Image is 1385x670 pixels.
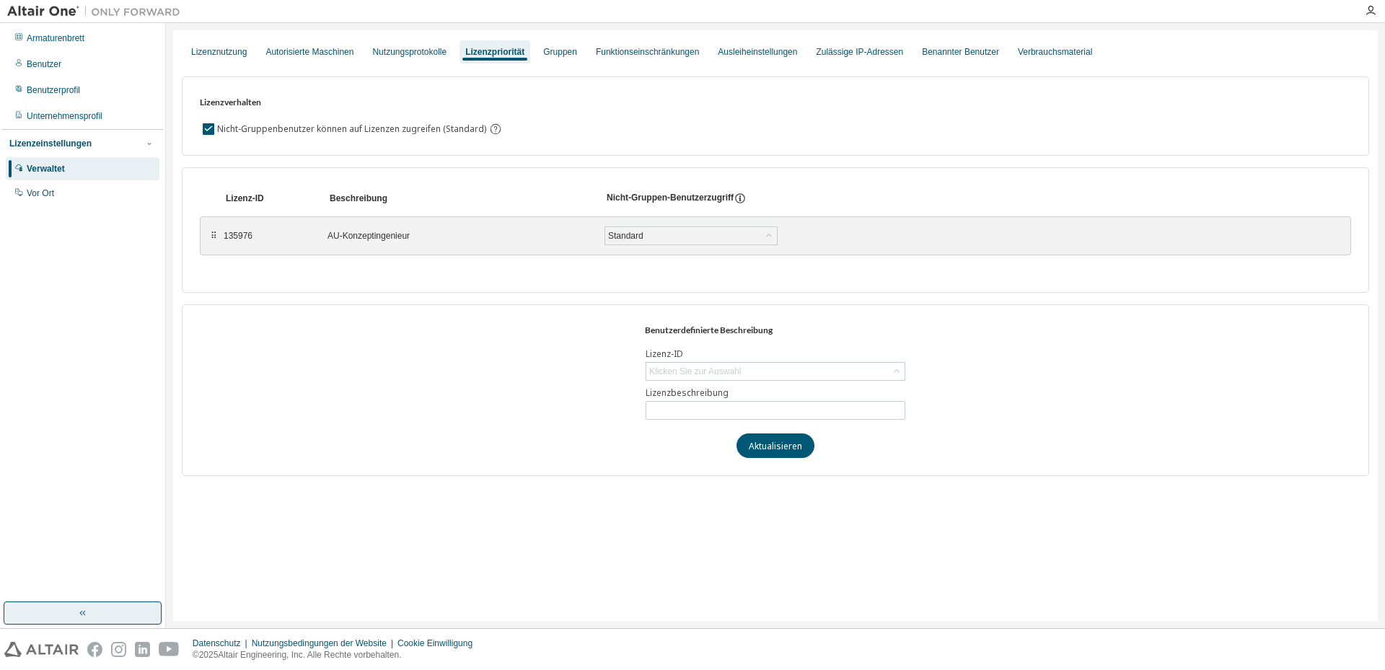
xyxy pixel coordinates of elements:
[226,193,264,203] font: Lizenz-ID
[159,642,180,657] img: youtube.svg
[211,231,217,241] font: ⠿
[607,193,734,203] font: Nicht-Gruppen-Benutzerzugriff
[489,123,502,136] svg: Standardmäßig kann jeder Benutzer, der keiner Gruppe zugeordnet ist, auf jede Lizenz zugreifen. D...
[816,47,903,57] font: Zulässige IP-Adressen
[224,231,252,241] font: 135976
[27,164,65,174] font: Verwaltet
[737,433,814,459] button: Aktualisieren
[372,47,447,57] font: Nutzungsprotokolle
[1018,47,1092,57] font: Verbrauchsmaterial
[27,188,54,198] font: Vor Ort
[649,366,741,376] font: Klicken Sie zur Auswahl
[605,227,777,244] div: Standard
[718,47,797,57] font: Ausleiheinstellungen
[27,33,84,43] font: Armaturenbrett
[749,439,802,451] font: Aktualisieren
[646,387,729,399] font: Lizenzbeschreibung
[327,231,410,241] font: AU-Konzeptingenieur
[397,638,472,648] font: Cookie Einwilligung
[265,47,353,57] font: Autorisierte Maschinen
[7,4,188,19] img: Altair One
[646,363,905,380] div: Klicken Sie zur Auswahl
[193,638,241,648] font: Datenschutz
[193,650,199,660] font: ©
[200,97,261,107] font: Lizenzverhalten
[645,325,773,335] font: Benutzerdefinierte Beschreibung
[87,642,102,657] img: facebook.svg
[330,193,387,203] font: Beschreibung
[465,47,524,57] font: Lizenzpriorität
[27,85,80,95] font: Benutzerprofil
[543,47,577,57] font: Gruppen
[252,638,387,648] font: Nutzungsbedingungen der Website
[922,47,999,57] font: Benannter Benutzer
[135,642,150,657] img: linkedin.svg
[27,111,102,121] font: Unternehmensprofil
[4,642,79,657] img: altair_logo.svg
[646,348,683,360] font: Lizenz-ID
[111,642,126,657] img: instagram.svg
[209,230,218,242] span: ⠿
[608,231,643,241] font: Standard
[596,47,699,57] font: Funktionseinschränkungen
[217,123,486,135] font: Nicht-Gruppenbenutzer können auf Lizenzen zugreifen (Standard)
[218,650,401,660] font: Altair Engineering, Inc. Alle Rechte vorbehalten.
[27,59,61,69] font: Benutzer
[191,47,247,57] font: Lizenznutzung
[9,138,92,149] font: Lizenzeinstellungen
[199,650,219,660] font: 2025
